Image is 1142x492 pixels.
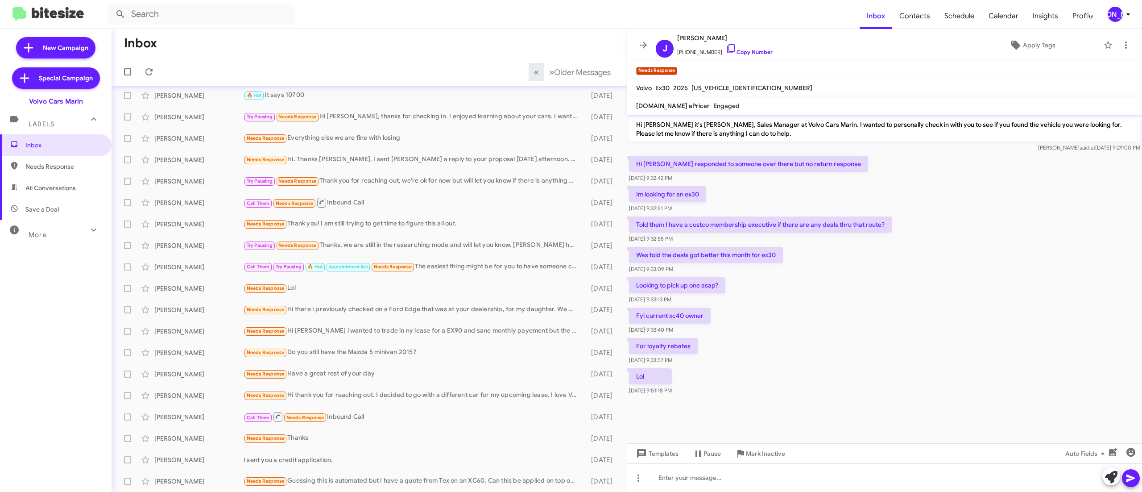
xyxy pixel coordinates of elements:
span: Contacts [892,3,937,29]
div: [PERSON_NAME] [154,477,244,486]
div: [PERSON_NAME] [154,91,244,100]
div: [DATE] [581,434,620,443]
div: [DATE] [581,91,620,100]
div: [DATE] [581,327,620,336]
span: Needs Response [247,371,285,377]
p: For loyalty rebates [629,338,698,354]
div: Everything else we are fine with losing [244,133,581,143]
button: Auto Fields [1058,446,1115,462]
span: Call Them [247,264,270,270]
div: [PERSON_NAME] [154,155,244,164]
div: [PERSON_NAME] [154,220,244,229]
span: [DATE] 9:33:09 PM [629,266,673,272]
div: Inbound Call [244,197,581,208]
div: Do you still have the Mazda 5 minivan 2015? [244,347,581,358]
span: Save a Deal [25,205,59,214]
p: Was told the deals got better this month for ex30 [629,247,783,263]
span: All Conversations [25,183,76,192]
div: Hi there I previously checked on a Ford Edge that was at your dealership, for my daughter. We wil... [244,304,581,315]
span: Inbox [25,141,101,150]
span: » [549,67,554,78]
div: Thank you for reaching out, we're ok for now but will let you know if there is anything we need d... [244,176,581,186]
span: Try Pausing [247,242,273,248]
div: It says 10700 [244,90,581,100]
div: Guessing this is automated but I have a quote from Tex on an XC60. Can this be applied on top of ... [244,476,581,486]
button: Mark Inactive [728,446,792,462]
div: [DATE] [581,348,620,357]
p: Im looking for an ex30 [629,186,706,202]
button: Pause [686,446,728,462]
span: J [662,42,667,56]
span: Needs Response [247,285,285,291]
div: Lol [244,283,581,293]
button: [PERSON_NAME] [1100,7,1132,22]
div: [PERSON_NAME] [154,391,244,400]
div: [DATE] [581,391,620,400]
span: Needs Response [247,221,285,227]
span: Needs Response [286,415,324,421]
span: Appointment Set [329,264,368,270]
span: [DATE] 9:51:18 PM [629,387,672,394]
div: [DATE] [581,413,620,421]
div: [DATE] [581,455,620,464]
div: Have a great rest of your day [244,369,581,379]
div: [DATE] [581,220,620,229]
div: Inbound Call [244,411,581,422]
span: [DATE] 9:32:51 PM [629,205,672,212]
span: [DATE] 9:33:40 PM [629,326,673,333]
div: [PERSON_NAME] [154,263,244,271]
div: [DATE] [581,263,620,271]
span: Insights [1026,3,1065,29]
div: Thanks [244,433,581,443]
a: Copy Number [726,49,773,55]
span: Calendar [981,3,1026,29]
div: Hi [PERSON_NAME], thanks for checking in. I enjoyed learning about your cars. I want to let you k... [244,112,581,122]
div: [PERSON_NAME] [154,434,244,443]
span: Ex30 [655,84,670,92]
span: [DATE] 9:32:58 PM [629,235,673,242]
a: New Campaign [16,37,95,58]
div: [DATE] [581,177,620,186]
p: Told them I have a costco membership executive if there are any deals thru that route? [629,217,892,233]
span: 🔥 Hot [247,92,262,98]
span: Needs Response [278,242,316,248]
button: Previous [529,63,544,81]
span: Needs Response [278,178,316,184]
p: Lol [629,368,672,384]
span: Needs Response [247,307,285,313]
div: [PERSON_NAME] [154,177,244,186]
span: Labels [29,120,54,128]
div: Hi thank you for reaching out. I decided to go with a different car for my upcoming lease. I love... [244,390,581,400]
div: [PERSON_NAME] [154,413,244,421]
span: [DATE] 9:33:13 PM [629,296,671,303]
a: Profile [1065,3,1100,29]
span: [US_VEHICLE_IDENTIFICATION_NUMBER] [691,84,812,92]
span: Needs Response [247,478,285,484]
div: [PERSON_NAME] [154,198,244,207]
span: Special Campaign [39,74,93,83]
span: 2025 [673,84,688,92]
div: Hi. Thanks [PERSON_NAME]. I sent [PERSON_NAME] a reply to your proposal [DATE] afternoon. I'd wel... [244,154,581,165]
span: Call Them [247,415,270,421]
span: [DATE] 9:32:42 PM [629,175,672,181]
span: Needs Response [247,392,285,398]
div: Volvo Cars Marin [29,97,83,106]
span: Mark Inactive [746,446,785,462]
span: [PHONE_NUMBER] [677,43,773,57]
div: [DATE] [581,155,620,164]
span: Volvo [636,84,652,92]
a: Inbox [860,3,892,29]
span: Needs Response [247,157,285,163]
button: Next [544,63,616,81]
span: Try Pausing [247,178,273,184]
span: Schedule [937,3,981,29]
p: Fyi current xc40 owner [629,308,711,324]
div: [PERSON_NAME] [154,241,244,250]
div: [DATE] [581,198,620,207]
div: [DATE] [581,477,620,486]
div: Thanks, we are still in the researching mode and will let you know. [PERSON_NAME] has been very h... [244,240,581,250]
span: Older Messages [554,67,611,77]
button: Apply Tags [965,37,1099,53]
span: Needs Response [278,114,316,120]
div: [PERSON_NAME] [154,134,244,143]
